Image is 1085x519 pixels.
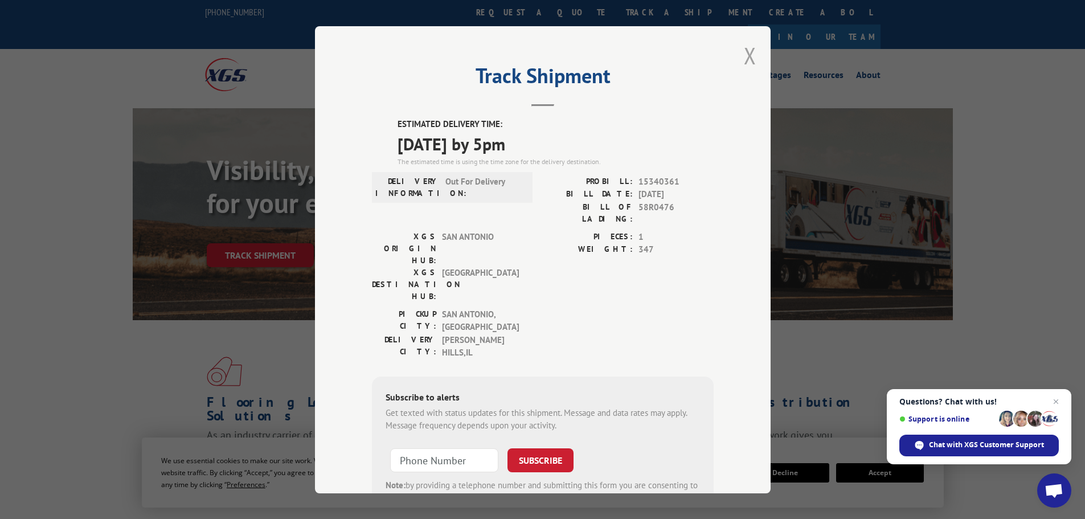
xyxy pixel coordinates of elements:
span: [DATE] [638,188,714,201]
strong: Note: [386,479,406,490]
span: SAN ANTONIO [442,230,519,266]
span: Close chat [1049,395,1063,408]
label: PICKUP CITY: [372,308,436,333]
span: Chat with XGS Customer Support [929,440,1044,450]
label: WEIGHT: [543,243,633,256]
span: SAN ANTONIO , [GEOGRAPHIC_DATA] [442,308,519,333]
label: XGS DESTINATION HUB: [372,266,436,302]
div: by providing a telephone number and submitting this form you are consenting to be contacted by SM... [386,479,700,517]
span: [PERSON_NAME] HILLS , IL [442,333,519,359]
label: DELIVERY CITY: [372,333,436,359]
span: Support is online [899,415,995,423]
h2: Track Shipment [372,68,714,89]
div: The estimated time is using the time zone for the delivery destination. [398,156,714,166]
span: Questions? Chat with us! [899,397,1059,406]
span: 58R0476 [638,201,714,224]
span: Out For Delivery [445,175,522,199]
label: BILL OF LADING: [543,201,633,224]
button: Close modal [744,40,756,71]
span: 1 [638,230,714,243]
button: SUBSCRIBE [507,448,574,472]
span: [DATE] by 5pm [398,130,714,156]
span: 15340361 [638,175,714,188]
input: Phone Number [390,448,498,472]
div: Open chat [1037,473,1071,508]
label: XGS ORIGIN HUB: [372,230,436,266]
div: Subscribe to alerts [386,390,700,406]
label: PROBILL: [543,175,633,188]
div: Chat with XGS Customer Support [899,435,1059,456]
label: PIECES: [543,230,633,243]
div: Get texted with status updates for this shipment. Message and data rates may apply. Message frequ... [386,406,700,432]
span: 347 [638,243,714,256]
label: BILL DATE: [543,188,633,201]
label: ESTIMATED DELIVERY TIME: [398,118,714,131]
label: DELIVERY INFORMATION: [375,175,440,199]
span: [GEOGRAPHIC_DATA] [442,266,519,302]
